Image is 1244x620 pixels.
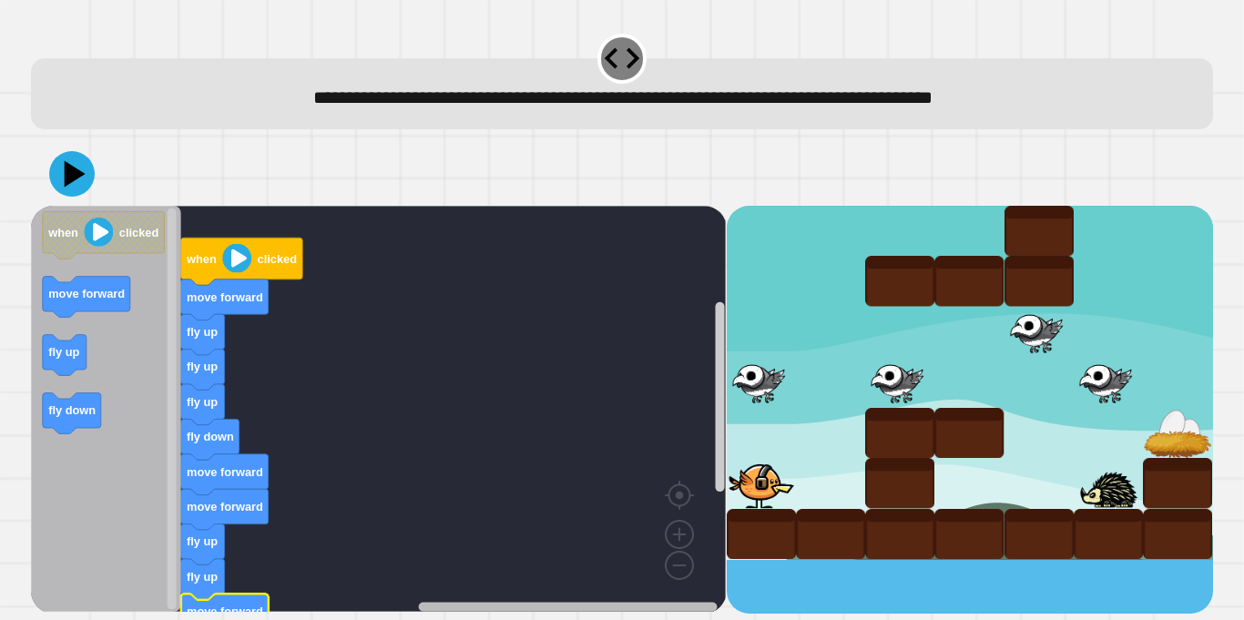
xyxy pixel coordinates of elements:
text: move forward [187,465,263,479]
text: fly up [48,345,79,359]
text: fly up [187,570,218,584]
text: fly up [187,534,218,548]
text: when [47,226,78,239]
text: fly down [187,430,234,443]
text: move forward [187,290,263,304]
text: fly up [187,395,218,409]
text: when [186,252,217,266]
div: Blockly Workspace [31,206,726,614]
text: fly up [187,360,218,373]
text: fly down [48,403,96,417]
text: clicked [258,252,297,266]
text: clicked [119,226,158,239]
text: move forward [48,287,125,300]
text: fly up [187,325,218,339]
text: move forward [187,500,263,513]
